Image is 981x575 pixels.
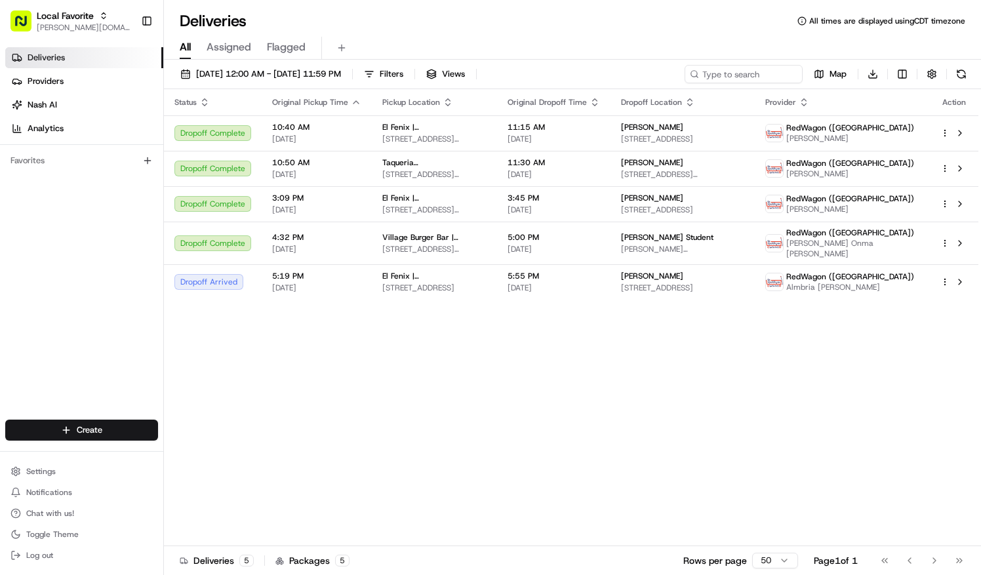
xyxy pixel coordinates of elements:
span: Views [442,68,465,80]
span: [DATE] [272,283,361,293]
div: 5 [335,555,350,566]
span: El Fenix | [GEOGRAPHIC_DATA] [382,193,487,203]
span: Taqueria [GEOGRAPHIC_DATA] | [GEOGRAPHIC_DATA] [382,157,487,168]
span: [PERSON_NAME] [621,122,683,132]
span: Original Pickup Time [272,97,348,108]
span: 11:15 AM [508,122,600,132]
button: Local Favorite [37,9,94,22]
span: RedWagon ([GEOGRAPHIC_DATA]) [786,271,914,282]
p: Rows per page [683,554,747,567]
button: [DATE] 12:00 AM - [DATE] 11:59 PM [174,65,347,83]
span: [PERSON_NAME] Student [621,232,713,243]
a: Analytics [5,118,163,139]
div: Action [940,97,968,108]
span: Analytics [28,123,64,134]
span: Status [174,97,197,108]
span: El Fenix | [GEOGRAPHIC_DATA] [382,271,487,281]
span: [PERSON_NAME] [621,193,683,203]
span: Providers [28,75,64,87]
span: 4:32 PM [272,232,361,243]
span: Pickup Location [382,97,440,108]
button: Log out [5,546,158,565]
span: [PERSON_NAME] [786,204,914,214]
span: Dropoff Location [621,97,682,108]
span: El Fenix | [GEOGRAPHIC_DATA] [382,122,487,132]
span: [STREET_ADDRESS][PERSON_NAME] [382,244,487,254]
span: Create [77,424,102,436]
span: RedWagon ([GEOGRAPHIC_DATA]) [786,228,914,238]
span: [DATE] [508,283,600,293]
a: Nash AI [5,94,163,115]
span: All [180,39,191,55]
button: Create [5,420,158,441]
span: [PERSON_NAME] [621,157,683,168]
button: Settings [5,462,158,481]
span: [DATE] [508,244,600,254]
span: 5:55 PM [508,271,600,281]
img: time_to_eat_nevada_logo [766,125,783,142]
button: Notifications [5,483,158,502]
span: [DATE] [508,134,600,144]
span: [PERSON_NAME] [786,169,914,179]
span: 5:19 PM [272,271,361,281]
span: [DATE] [272,169,361,180]
span: Assigned [207,39,251,55]
img: time_to_eat_nevada_logo [766,273,783,290]
button: Map [808,65,852,83]
img: time_to_eat_nevada_logo [766,235,783,252]
input: Type to search [685,65,803,83]
span: [STREET_ADDRESS][PERSON_NAME] [382,205,487,215]
img: time_to_eat_nevada_logo [766,160,783,177]
span: [DATE] [508,205,600,215]
span: Map [830,68,847,80]
span: 10:50 AM [272,157,361,168]
span: [STREET_ADDRESS] [621,205,744,215]
div: Page 1 of 1 [814,554,858,567]
span: [DATE] [272,244,361,254]
button: [PERSON_NAME][DOMAIN_NAME][EMAIL_ADDRESS][PERSON_NAME][DOMAIN_NAME] [37,22,130,33]
span: Almbria [PERSON_NAME] [786,282,914,292]
button: Views [420,65,471,83]
span: Settings [26,466,56,477]
div: 5 [239,555,254,566]
button: Refresh [952,65,971,83]
button: Local Favorite[PERSON_NAME][DOMAIN_NAME][EMAIL_ADDRESS][PERSON_NAME][DOMAIN_NAME] [5,5,136,37]
span: [STREET_ADDRESS] [621,283,744,293]
span: [PERSON_NAME] [621,271,683,281]
span: RedWagon ([GEOGRAPHIC_DATA]) [786,158,914,169]
span: [DATE] 12:00 AM - [DATE] 11:59 PM [196,68,341,80]
span: [DATE] [272,134,361,144]
span: RedWagon ([GEOGRAPHIC_DATA]) [786,123,914,133]
span: [STREET_ADDRESS][PERSON_NAME] [382,169,487,180]
span: Deliveries [28,52,65,64]
span: Original Dropoff Time [508,97,587,108]
img: time_to_eat_nevada_logo [766,195,783,212]
span: Toggle Theme [26,529,79,540]
a: Deliveries [5,47,163,68]
button: Filters [358,65,409,83]
div: Favorites [5,150,158,171]
span: [STREET_ADDRESS] [382,283,487,293]
span: 11:30 AM [508,157,600,168]
span: Log out [26,550,53,561]
span: Notifications [26,487,72,498]
button: Chat with us! [5,504,158,523]
button: Toggle Theme [5,525,158,544]
span: [DATE] [272,205,361,215]
span: 3:09 PM [272,193,361,203]
span: 5:00 PM [508,232,600,243]
div: Deliveries [180,554,254,567]
span: Nash AI [28,99,57,111]
span: 3:45 PM [508,193,600,203]
span: [STREET_ADDRESS][PERSON_NAME] [621,169,744,180]
span: [STREET_ADDRESS][PERSON_NAME] [382,134,487,144]
span: Provider [765,97,796,108]
h1: Deliveries [180,10,247,31]
span: Chat with us! [26,508,74,519]
span: [PERSON_NAME] Onma [PERSON_NAME] [786,238,919,259]
span: [STREET_ADDRESS] [621,134,744,144]
span: Flagged [267,39,306,55]
span: [PERSON_NAME][GEOGRAPHIC_DATA], [STREET_ADDRESS][PERSON_NAME] [621,244,744,254]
